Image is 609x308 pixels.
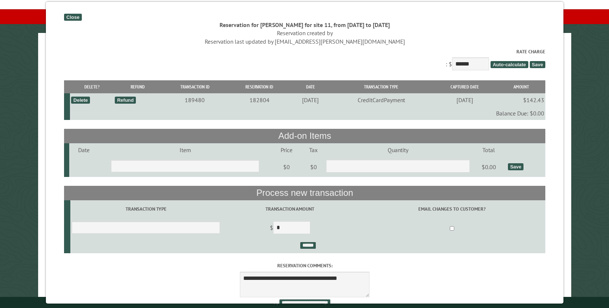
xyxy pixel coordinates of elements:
td: CreditCardPayment [330,93,432,107]
td: [DATE] [291,93,330,107]
th: Transaction ID [162,80,228,93]
td: $0.00 [471,157,506,177]
td: [DATE] [432,93,497,107]
span: Auto-calculate [490,61,528,68]
th: Process new transaction [64,186,545,200]
div: Save [508,163,523,170]
td: Price [271,143,302,157]
th: Captured Date [432,80,497,93]
div: Reservation created by [64,29,545,37]
div: Reservation for [PERSON_NAME] for site 11, from [DATE] to [DATE] [64,21,545,29]
th: Refund [114,80,162,93]
td: $142.43 [497,93,545,107]
div: : $ [64,48,545,72]
td: $0 [302,157,325,177]
td: $ [221,218,358,239]
th: Amount [497,80,545,93]
label: Transaction Type [71,205,220,212]
td: $0 [271,157,302,177]
label: Transaction Amount [222,205,357,212]
td: Date [69,143,98,157]
th: Reservation ID [228,80,291,93]
div: Reservation last updated by [EMAIL_ADDRESS][PERSON_NAME][DOMAIN_NAME] [64,37,545,46]
td: 182804 [228,93,291,107]
td: Quantity [325,143,471,157]
th: Delete? [70,80,113,93]
span: Save [529,61,545,68]
td: 189480 [162,93,228,107]
div: Refund [115,97,136,104]
th: Date [291,80,330,93]
label: Email changes to customer? [359,205,544,212]
th: Transaction Type [330,80,432,93]
td: Total [471,143,506,157]
div: Close [64,14,81,21]
label: Rate Charge [64,48,545,55]
small: © Campground Commander LLC. All rights reserved. [263,300,347,305]
div: Delete [71,97,90,104]
label: Reservation comments: [64,262,545,269]
td: Balance Due: $0.00 [70,107,545,120]
td: Item [98,143,271,157]
th: Add-on Items [64,129,545,143]
td: Tax [302,143,325,157]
